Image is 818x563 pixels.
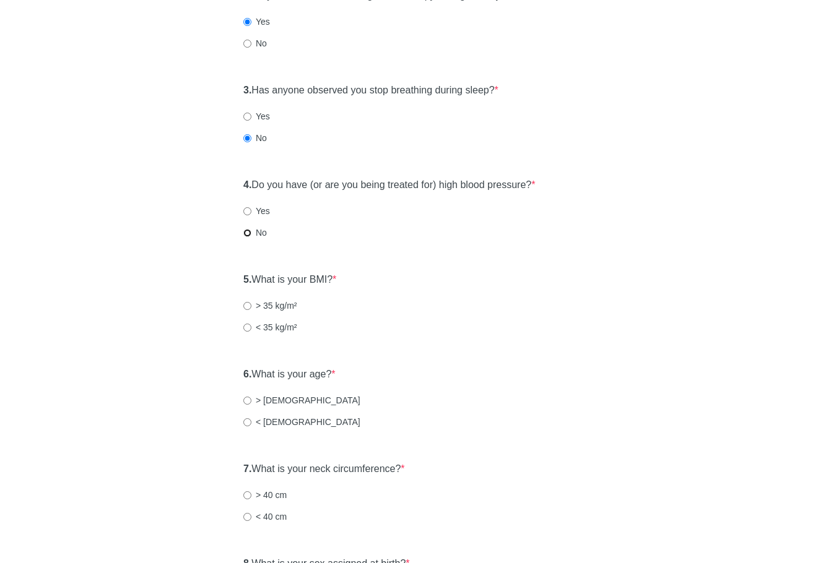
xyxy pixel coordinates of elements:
[243,273,336,287] label: What is your BMI?
[243,110,270,122] label: Yes
[243,178,535,192] label: Do you have (or are you being treated for) high blood pressure?
[243,299,297,312] label: > 35 kg/m²
[243,394,360,406] label: > [DEMOGRAPHIC_DATA]
[243,463,251,474] strong: 7.
[243,491,251,499] input: > 40 cm
[243,229,251,237] input: No
[243,510,287,523] label: < 40 cm
[243,37,267,49] label: No
[243,416,360,428] label: < [DEMOGRAPHIC_DATA]
[243,489,287,501] label: > 40 cm
[243,132,267,144] label: No
[243,179,251,190] strong: 4.
[243,226,267,239] label: No
[243,324,251,332] input: < 35 kg/m²
[243,369,251,379] strong: 6.
[243,85,251,95] strong: 3.
[243,134,251,142] input: No
[243,40,251,48] input: No
[243,302,251,310] input: > 35 kg/m²
[243,418,251,426] input: < [DEMOGRAPHIC_DATA]
[243,397,251,405] input: > [DEMOGRAPHIC_DATA]
[243,274,251,285] strong: 5.
[243,18,251,26] input: Yes
[243,321,297,333] label: < 35 kg/m²
[243,367,336,382] label: What is your age?
[243,205,270,217] label: Yes
[243,462,405,476] label: What is your neck circumference?
[243,513,251,521] input: < 40 cm
[243,113,251,121] input: Yes
[243,207,251,215] input: Yes
[243,15,270,28] label: Yes
[243,84,498,98] label: Has anyone observed you stop breathing during sleep?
